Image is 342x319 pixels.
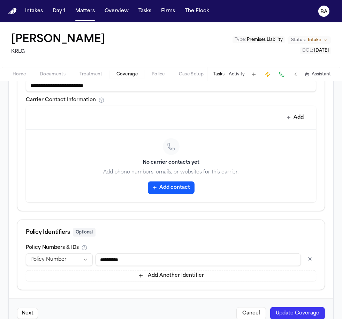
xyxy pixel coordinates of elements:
span: Optional [73,228,96,237]
button: Next [17,308,38,319]
button: Assistant [305,72,331,77]
button: Add Another Identifier [26,270,316,281]
span: Treatment [79,72,102,77]
button: Add contact [148,181,195,194]
button: Matters [73,5,98,17]
div: Policy Identifiers [26,228,316,237]
button: Day 1 [50,5,68,17]
span: Status: [291,37,306,43]
span: Police [152,72,165,77]
img: Finch Logo [8,8,17,15]
span: Documents [40,72,66,77]
a: Home [8,8,17,15]
button: Firms [158,5,178,17]
span: [DATE] [314,49,329,53]
button: Overview [102,5,131,17]
span: Assistant [312,72,331,77]
button: Edit Type: Premises Liability [233,36,285,43]
button: Edit DOL: 1995-07-26 [300,47,331,54]
button: The Flock [182,5,212,17]
h1: [PERSON_NAME] [11,34,105,46]
button: Change status from Intake [288,36,331,44]
span: Coverage [116,72,138,77]
button: Add [282,111,308,124]
button: Add Task [249,69,259,79]
button: Create Immediate Task [263,69,273,79]
button: Tasks [136,5,154,17]
button: Intakes [22,5,46,17]
span: DOL : [302,49,313,53]
button: Edit matter name [11,34,105,46]
label: Carrier Contact Information [26,98,96,103]
span: Type : [235,38,246,42]
button: Activity [229,72,245,77]
span: Case Setup [179,72,204,77]
h2: KRLG [11,47,108,56]
label: Policy Numbers & IDs [26,245,79,250]
span: Intake [308,37,321,43]
p: Add phone numbers, emails, or websites for this carrier. [34,169,308,176]
span: Premises Liability [247,38,283,42]
button: Tasks [213,72,225,77]
button: Make a Call [277,69,287,79]
span: Home [13,72,26,77]
h3: No carrier contacts yet [34,159,308,166]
